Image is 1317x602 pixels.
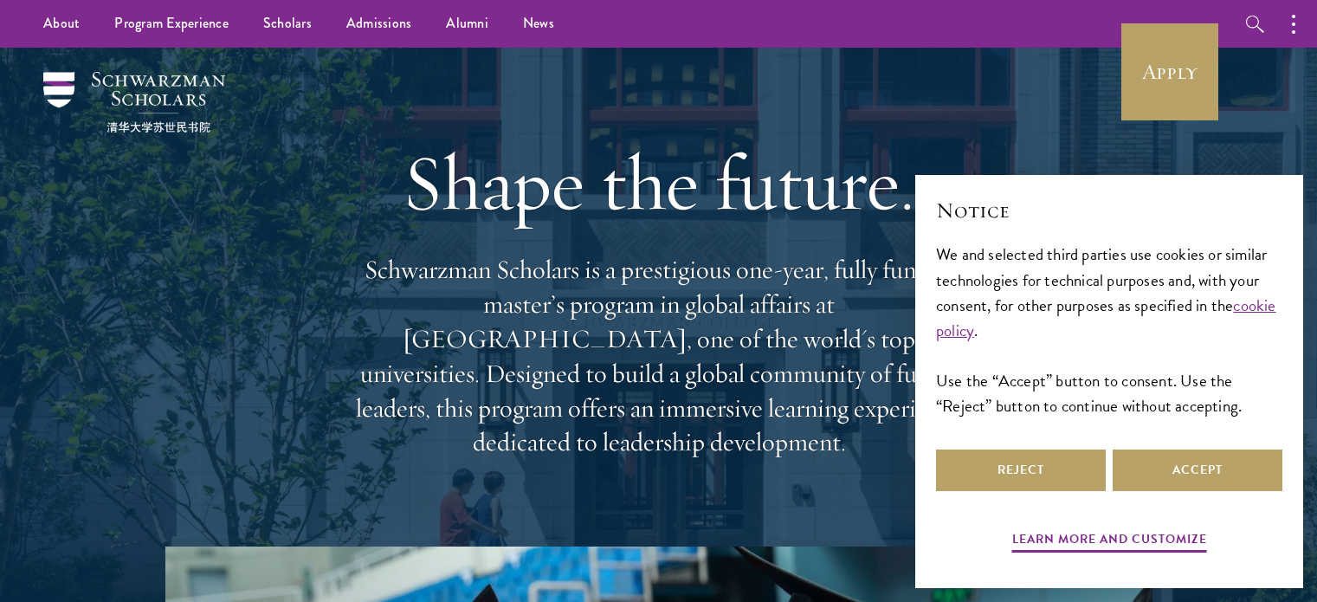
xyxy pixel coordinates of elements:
[1012,528,1207,555] button: Learn more and customize
[1113,450,1282,491] button: Accept
[936,450,1106,491] button: Reject
[43,72,225,133] img: Schwarzman Scholars
[936,242,1282,418] div: We and selected third parties use cookies or similar technologies for technical purposes and, wit...
[347,253,971,460] p: Schwarzman Scholars is a prestigious one-year, fully funded master’s program in global affairs at...
[936,196,1282,225] h2: Notice
[347,134,971,231] h1: Shape the future.
[936,293,1276,343] a: cookie policy
[1121,23,1218,120] a: Apply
